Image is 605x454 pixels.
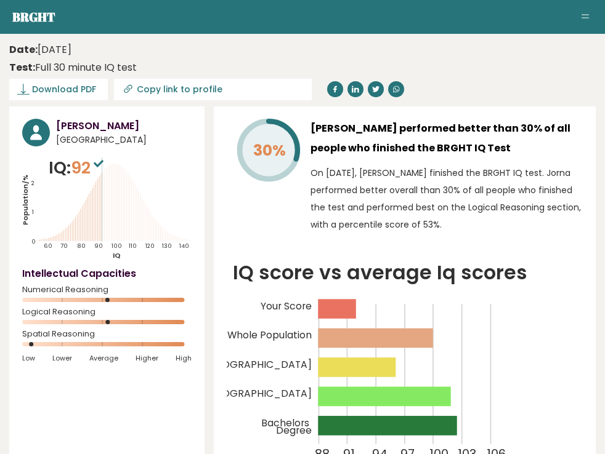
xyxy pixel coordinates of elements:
[22,266,192,281] h4: Intellectual Capacities
[44,242,52,250] tspan: 60
[233,259,527,286] tspan: IQ score vs average Iq scores
[61,242,68,250] tspan: 70
[89,354,118,362] span: Average
[9,79,108,100] a: Download PDF
[22,354,35,362] span: Low
[22,332,192,337] span: Spatial Reasoning
[94,242,103,250] tspan: 90
[71,156,107,179] span: 92
[578,10,593,25] button: Toggle navigation
[32,83,96,96] span: Download PDF
[52,354,72,362] span: Lower
[253,140,286,161] tspan: 30%
[261,299,312,313] tspan: Your Score
[311,164,583,233] p: On [DATE], [PERSON_NAME] finished the BRGHT IQ test. Jorna performed better overall than 30% of a...
[78,242,86,250] tspan: 80
[22,287,192,292] span: Numerical Reasoning
[9,60,35,74] b: Test:
[205,357,312,372] tspan: [GEOGRAPHIC_DATA]
[20,175,30,225] tspan: Population/%
[31,238,36,246] tspan: 0
[49,156,107,180] p: IQ:
[22,309,192,314] span: Logical Reasoning
[162,242,172,250] tspan: 130
[56,119,192,133] h3: [PERSON_NAME]
[261,416,309,430] tspan: Bachelors
[179,242,189,250] tspan: 140
[113,250,121,260] tspan: IQ
[56,133,192,146] span: [GEOGRAPHIC_DATA]
[112,242,122,250] tspan: 100
[277,424,312,438] tspan: Degree
[9,60,137,75] div: Full 30 minute IQ test
[12,9,55,25] a: Brght
[136,354,158,362] span: Higher
[311,119,583,158] h3: [PERSON_NAME] performed better than 30% of all people who finished the BRGHT IQ Test
[176,387,312,401] tspan: Age [DEMOGRAPHIC_DATA]
[176,354,192,362] span: High
[129,242,137,250] tspan: 110
[31,179,35,187] tspan: 2
[145,242,155,250] tspan: 120
[9,42,71,57] time: [DATE]
[9,42,38,57] b: Date:
[228,329,312,343] tspan: Whole Population
[32,208,34,216] tspan: 1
